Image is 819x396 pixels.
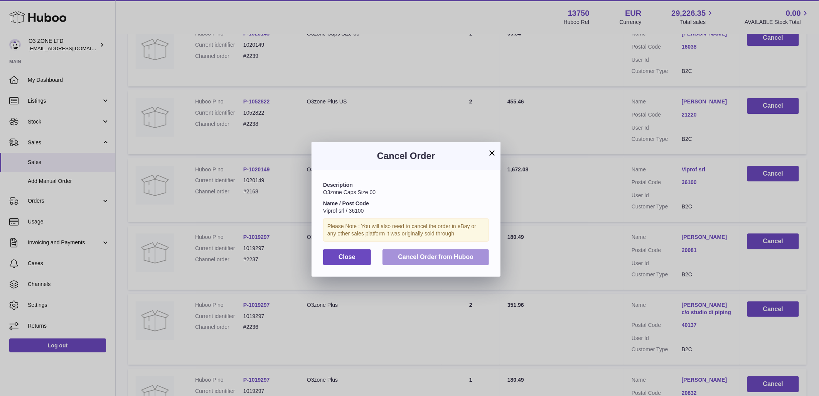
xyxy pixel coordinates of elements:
span: O3zone Caps Size 00 [323,189,376,195]
button: Close [323,249,371,265]
button: × [487,148,497,157]
button: Cancel Order from Huboo [383,249,489,265]
span: Viprof srl / 36100 [323,208,364,214]
span: Cancel Order from Huboo [398,254,474,260]
strong: Description [323,182,353,188]
h3: Cancel Order [323,150,489,162]
div: Please Note : You will also need to cancel the order in eBay or any other sales platform it was o... [323,218,489,242]
strong: Name / Post Code [323,200,369,206]
span: Close [339,254,356,260]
